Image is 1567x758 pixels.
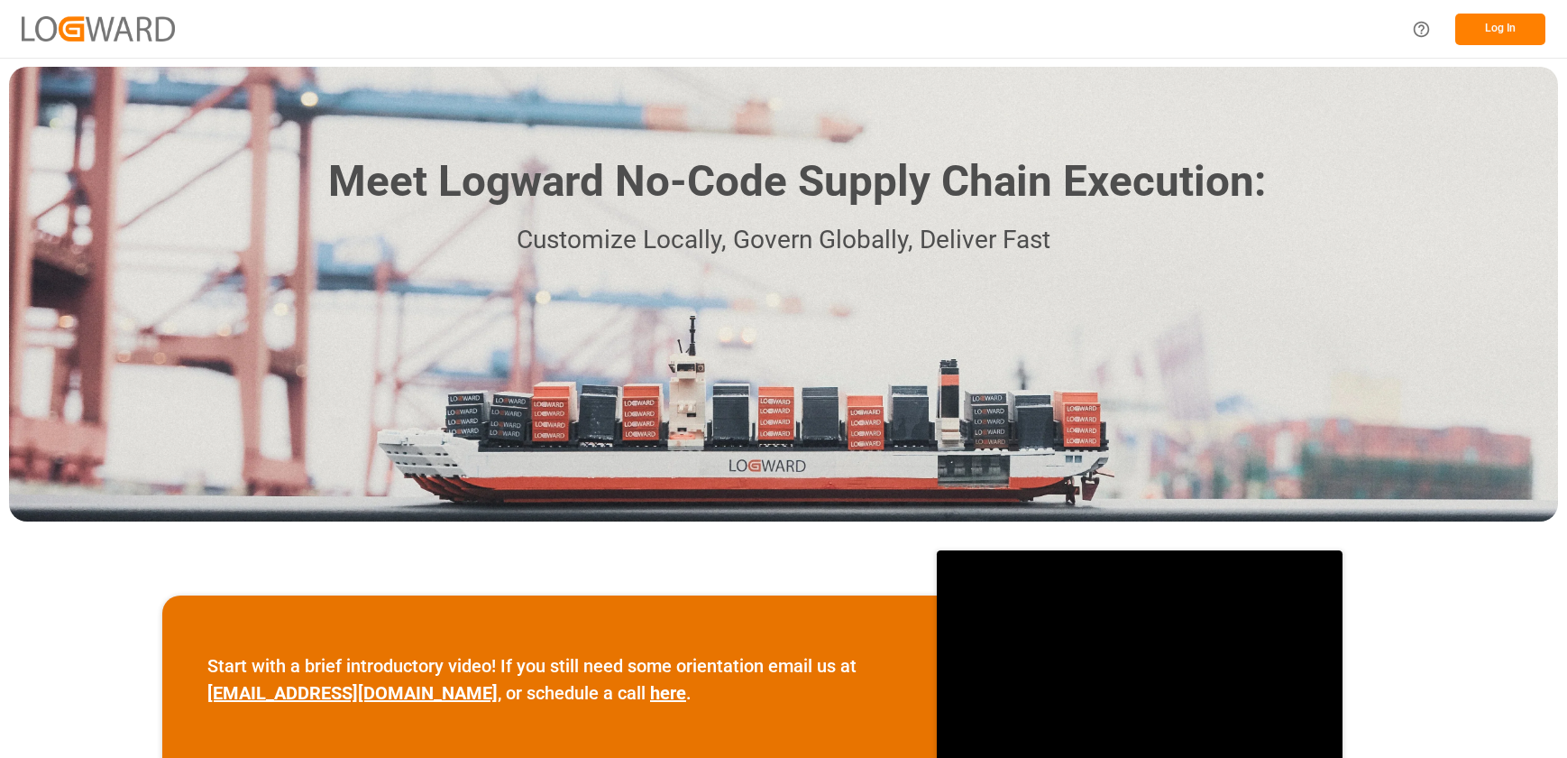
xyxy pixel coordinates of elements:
[1401,9,1442,50] button: Help Center
[328,150,1266,214] h1: Meet Logward No-Code Supply Chain Execution:
[207,682,498,704] a: [EMAIL_ADDRESS][DOMAIN_NAME]
[301,220,1266,261] p: Customize Locally, Govern Globally, Deliver Fast
[22,16,175,41] img: Logward_new_orange.png
[1455,14,1545,45] button: Log In
[207,652,892,707] p: Start with a brief introductory video! If you still need some orientation email us at , or schedu...
[650,682,686,704] a: here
